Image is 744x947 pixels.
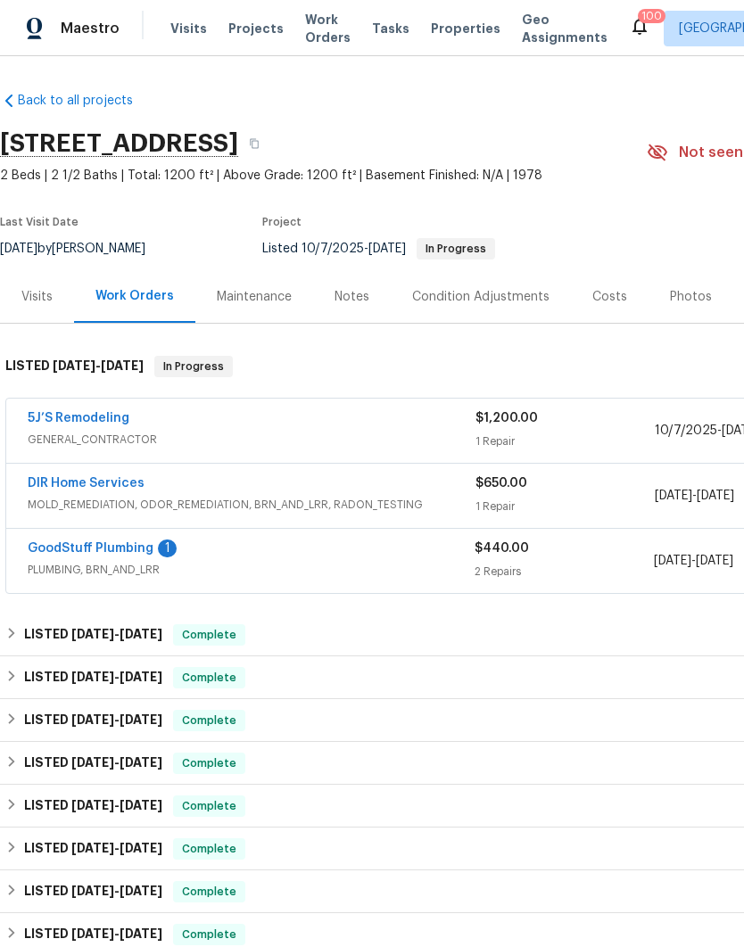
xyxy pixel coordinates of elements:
span: Complete [175,626,244,644]
span: Complete [175,797,244,815]
span: In Progress [156,358,231,375]
span: [DATE] [120,799,162,811]
span: Maestro [61,20,120,37]
span: - [71,628,162,640]
button: Copy Address [238,128,270,160]
div: Work Orders [95,287,174,305]
span: Complete [175,712,244,729]
span: [DATE] [120,842,162,854]
span: $650.00 [475,477,527,490]
a: GoodStuff Plumbing [28,542,153,555]
h6: LISTED [5,356,144,377]
span: - [71,713,162,726]
span: [DATE] [71,927,114,940]
span: [DATE] [696,555,733,567]
div: Notes [335,288,369,306]
span: $440.00 [475,542,529,555]
a: 5J’S Remodeling [28,412,129,424]
span: Complete [175,840,244,858]
span: - [71,885,162,897]
span: Geo Assignments [522,11,608,46]
span: [DATE] [120,628,162,640]
div: Condition Adjustments [412,288,550,306]
span: - [71,927,162,940]
span: [DATE] [101,359,144,372]
div: Photos [670,288,712,306]
div: Maintenance [217,288,292,306]
span: [DATE] [71,756,114,769]
span: Visits [170,20,207,37]
h6: LISTED [24,753,162,774]
h6: LISTED [24,667,162,688]
h6: LISTED [24,624,162,646]
span: [DATE] [53,359,95,372]
span: [DATE] [697,490,734,502]
span: - [71,799,162,811]
span: - [71,842,162,854]
div: 2 Repairs [475,563,653,581]
span: Properties [431,20,500,37]
span: Project [262,217,302,227]
span: [DATE] [71,671,114,683]
span: 10/7/2025 [655,424,717,437]
div: 1 Repair [475,498,655,515]
span: Listed [262,243,495,255]
span: [DATE] [120,713,162,726]
div: 1 Repair [475,432,655,450]
h6: LISTED [24,924,162,945]
span: [DATE] [368,243,406,255]
span: [DATE] [71,885,114,897]
span: [DATE] [120,756,162,769]
span: [DATE] [120,927,162,940]
span: [DATE] [71,628,114,640]
span: Complete [175,669,244,687]
span: - [53,359,144,372]
div: Visits [21,288,53,306]
div: Costs [592,288,627,306]
span: - [654,552,733,570]
span: [DATE] [655,490,692,502]
span: Complete [175,883,244,901]
span: Complete [175,926,244,943]
span: [DATE] [654,555,691,567]
span: - [71,671,162,683]
span: [DATE] [71,842,114,854]
h6: LISTED [24,710,162,731]
span: Projects [228,20,284,37]
span: 10/7/2025 [302,243,364,255]
span: [DATE] [71,799,114,811]
span: MOLD_REMEDIATION, ODOR_REMEDIATION, BRN_AND_LRR, RADON_TESTING [28,496,475,514]
span: Tasks [372,22,409,35]
span: In Progress [418,243,493,254]
span: Work Orders [305,11,351,46]
div: 100 [641,7,662,25]
span: - [302,243,406,255]
span: Complete [175,754,244,772]
span: [DATE] [120,671,162,683]
a: DIR Home Services [28,477,145,490]
span: GENERAL_CONTRACTOR [28,431,475,449]
h6: LISTED [24,838,162,860]
div: 1 [158,539,177,557]
span: $1,200.00 [475,412,538,424]
span: - [655,487,734,505]
span: [DATE] [120,885,162,897]
span: - [71,756,162,769]
span: PLUMBING, BRN_AND_LRR [28,561,475,579]
h6: LISTED [24,795,162,817]
h6: LISTED [24,881,162,902]
span: [DATE] [71,713,114,726]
